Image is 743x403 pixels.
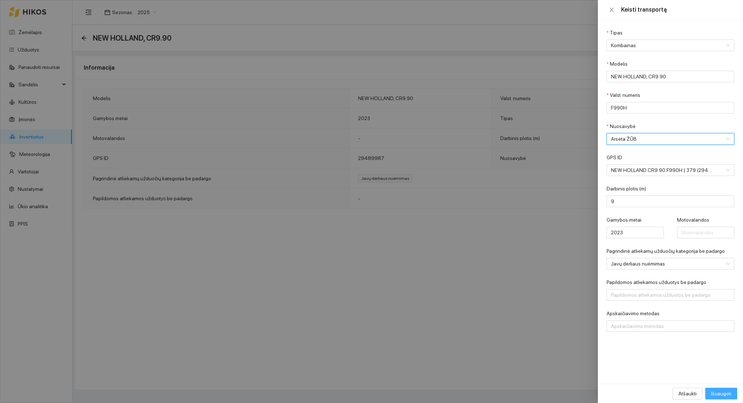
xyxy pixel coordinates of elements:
[677,227,734,238] input: Motovalandos
[677,216,709,224] label: Motovalandos
[607,7,617,13] button: Close
[621,6,734,14] div: Keisti transportą
[607,91,640,99] label: Valst. numeris
[607,185,646,193] label: Darbinis plotis (m)
[607,154,622,161] label: GPS ID
[607,216,641,224] label: Gamybos metai
[611,40,720,51] span: Kombainas
[607,310,660,317] label: Apskaičiavimo metodas
[607,196,734,207] input: Darbinis plotis (m)
[678,390,697,398] span: Atšaukti
[609,7,615,13] span: close
[711,390,731,398] span: Išsaugoti
[673,388,702,399] button: Atšaukti
[607,60,628,68] label: Modelis
[611,133,720,144] span: Arsėta ŽŪB
[607,227,664,238] input: Gamybos metai
[607,123,636,130] label: Nuosavybė
[611,165,720,176] span: NEW HOLLAND CR9.90 F990H | 379 (29489987)
[705,388,737,399] button: Išsaugoti
[607,29,623,37] label: Tipas
[607,102,734,114] input: Valst. numeris
[607,71,734,82] input: Modelis
[607,279,706,286] label: Papildomos atliekamos užduotys be padargo
[611,258,720,269] span: Javų derliaus nuėmimas
[607,247,725,255] label: Pagrindinė atliekamų užduočių kategorija be padargo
